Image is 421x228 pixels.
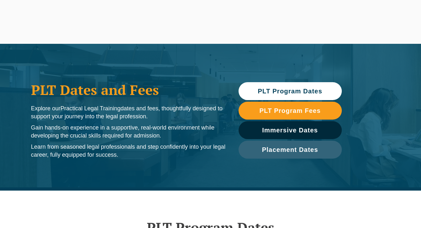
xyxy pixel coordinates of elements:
[31,82,226,98] h1: PLT Dates and Fees
[262,146,318,153] span: Placement Dates
[239,82,342,100] a: PLT Program Dates
[258,88,322,94] span: PLT Program Dates
[262,127,318,133] span: Immersive Dates
[31,105,226,121] p: Explore our dates and fees, thoughtfully designed to support your journey into the legal profession.
[239,102,342,120] a: PLT Program Fees
[259,107,321,114] span: PLT Program Fees
[61,105,121,112] span: Practical Legal Training
[239,141,342,159] a: Placement Dates
[239,121,342,139] a: Immersive Dates
[31,143,226,159] p: Learn from seasoned legal professionals and step confidently into your legal career, fully equipp...
[31,124,226,140] p: Gain hands-on experience in a supportive, real-world environment while developing the crucial ski...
